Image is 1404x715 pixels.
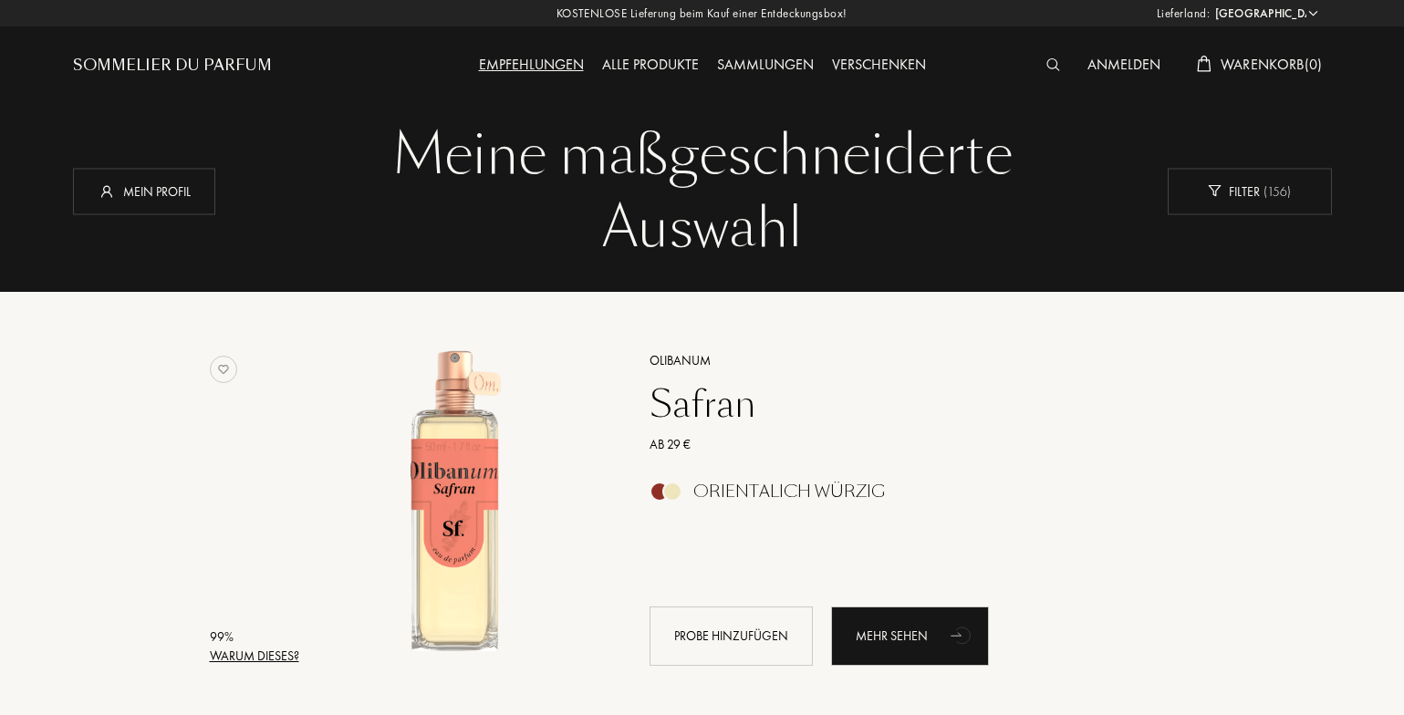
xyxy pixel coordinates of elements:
[944,617,981,653] div: animation
[636,351,1168,370] a: Olibanum
[831,606,989,666] div: Mehr sehen
[210,356,237,383] img: no_like_p.png
[1046,58,1060,71] img: search_icn_white.svg
[636,487,1168,506] a: Orientalich Würzig
[593,54,708,78] div: Alle Produkte
[708,55,823,74] a: Sammlungen
[1208,185,1222,197] img: new_filter_w.svg
[87,119,1318,192] div: Meine maßgeschneiderte
[1157,5,1211,23] span: Lieferland:
[823,54,935,78] div: Verschenken
[73,168,215,214] div: Mein Profil
[1306,6,1320,20] img: arrow_w.png
[1197,56,1212,72] img: cart_white.svg
[73,55,272,77] a: Sommelier du Parfum
[1221,55,1323,74] span: Warenkorb ( 0 )
[303,328,622,687] a: Safran Olibanum
[210,627,299,647] div: 99 %
[470,54,593,78] div: Empfehlungen
[98,181,116,200] img: profil_icn_w.svg
[303,348,607,652] img: Safran Olibanum
[1168,168,1332,214] div: Filter
[693,482,885,502] div: Orientalich Würzig
[1078,55,1170,74] a: Anmelden
[823,55,935,74] a: Verschenken
[210,647,299,666] div: Warum dieses?
[470,55,593,74] a: Empfehlungen
[636,382,1168,426] a: Safran
[87,192,1318,264] div: Auswahl
[831,606,989,666] a: Mehr sehenanimation
[593,55,708,74] a: Alle Produkte
[1260,182,1291,199] span: ( 156 )
[1078,54,1170,78] div: Anmelden
[650,606,813,666] div: Probe hinzufügen
[636,435,1168,454] a: Ab 29 €
[708,54,823,78] div: Sammlungen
